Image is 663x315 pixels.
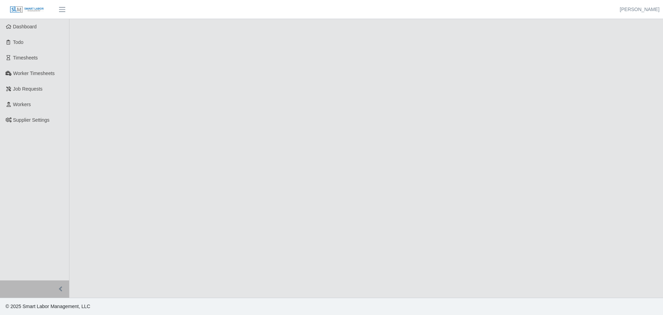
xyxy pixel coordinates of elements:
[13,117,50,123] span: Supplier Settings
[13,71,55,76] span: Worker Timesheets
[620,6,660,13] a: [PERSON_NAME]
[10,6,44,13] img: SLM Logo
[13,24,37,29] span: Dashboard
[13,102,31,107] span: Workers
[13,86,43,92] span: Job Requests
[13,39,23,45] span: Todo
[6,304,90,309] span: © 2025 Smart Labor Management, LLC
[13,55,38,61] span: Timesheets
